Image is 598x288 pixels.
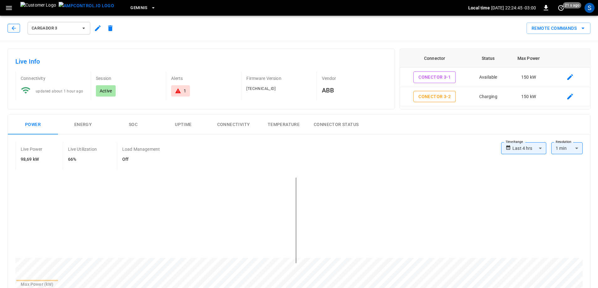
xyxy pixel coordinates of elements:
th: Status [469,49,507,68]
label: Resolution [556,139,571,144]
p: Connectivity [21,75,86,81]
button: Geminis [128,2,158,14]
img: ampcontrol.io logo [59,2,114,10]
h6: 66% [68,156,97,163]
p: Vendor [322,75,387,81]
span: 21 s ago [563,2,581,8]
button: Connectivity [208,115,259,135]
button: Uptime [158,115,208,135]
div: profile-icon [585,3,595,13]
button: Conector 3-1 [413,71,456,83]
h6: Live Info [15,56,387,66]
img: Customer Logo [20,2,56,14]
h6: ABB [322,85,387,95]
p: Session [96,75,161,81]
button: Energy [58,115,108,135]
td: 150 kW [507,68,550,87]
td: Finishing [469,106,507,126]
span: Geminis [130,4,148,12]
p: Live Utilization [68,146,97,152]
td: Available [469,68,507,87]
button: set refresh interval [556,3,566,13]
p: Alerts [171,75,236,81]
td: 150 kW [507,106,550,126]
div: 1 min [551,142,583,154]
p: Load Management [122,146,160,152]
p: [DATE] 22:24:45 -03:00 [491,5,536,11]
p: Active [100,88,112,94]
p: Local time [468,5,490,11]
h6: 98,69 kW [21,156,43,163]
button: Cargador 3 [28,22,90,34]
button: SOC [108,115,158,135]
button: Conector 3-2 [413,91,456,102]
span: Cargador 3 [32,25,78,32]
button: Power [8,115,58,135]
td: 150 kW [507,87,550,107]
p: Firmware Version [246,75,311,81]
div: remote commands options [527,23,590,34]
button: Temperature [259,115,309,135]
th: Max Power [507,49,550,68]
span: [TECHNICAL_ID] [246,86,275,91]
div: Last 4 hrs [512,142,546,154]
button: Connector Status [309,115,364,135]
span: updated about 1 hour ago [36,89,83,93]
th: Connector [400,49,469,68]
button: Remote Commands [527,23,590,34]
label: Time Range [506,139,523,144]
div: 1 [184,88,186,94]
table: connector table [400,49,590,145]
td: Charging [469,87,507,107]
h6: Off [122,156,160,163]
p: Live Power [21,146,43,152]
